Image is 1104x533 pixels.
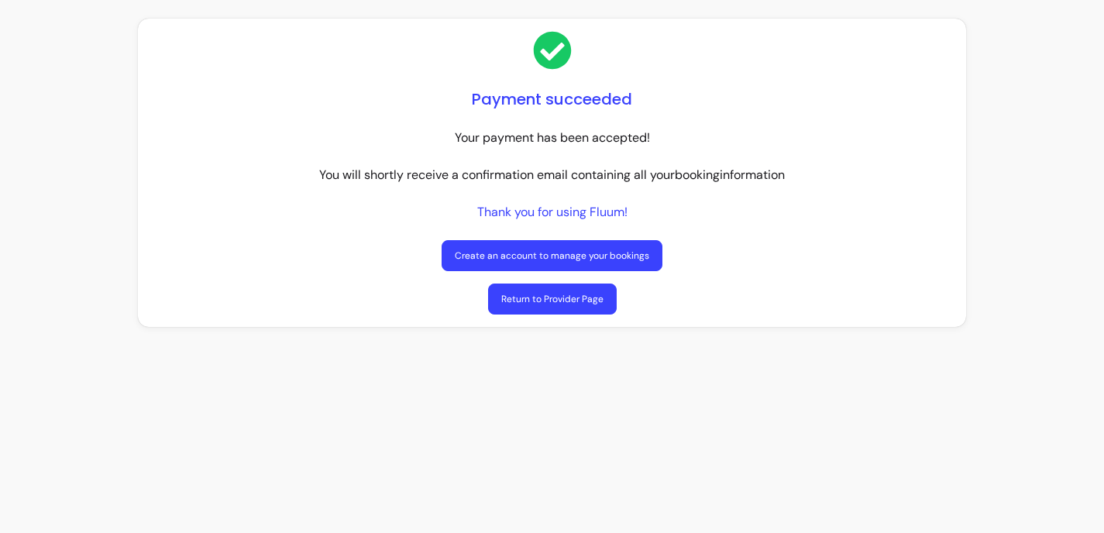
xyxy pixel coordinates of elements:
p: You will shortly receive a confirmation email containing all your booking information [319,166,785,184]
a: Create an account to manage your bookings [442,240,662,271]
p: Your payment has been accepted! [455,129,650,147]
p: Thank you for using Fluum! [477,203,628,222]
a: Return to Provider Page [488,284,617,315]
h1: Payment succeeded [472,88,632,110]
